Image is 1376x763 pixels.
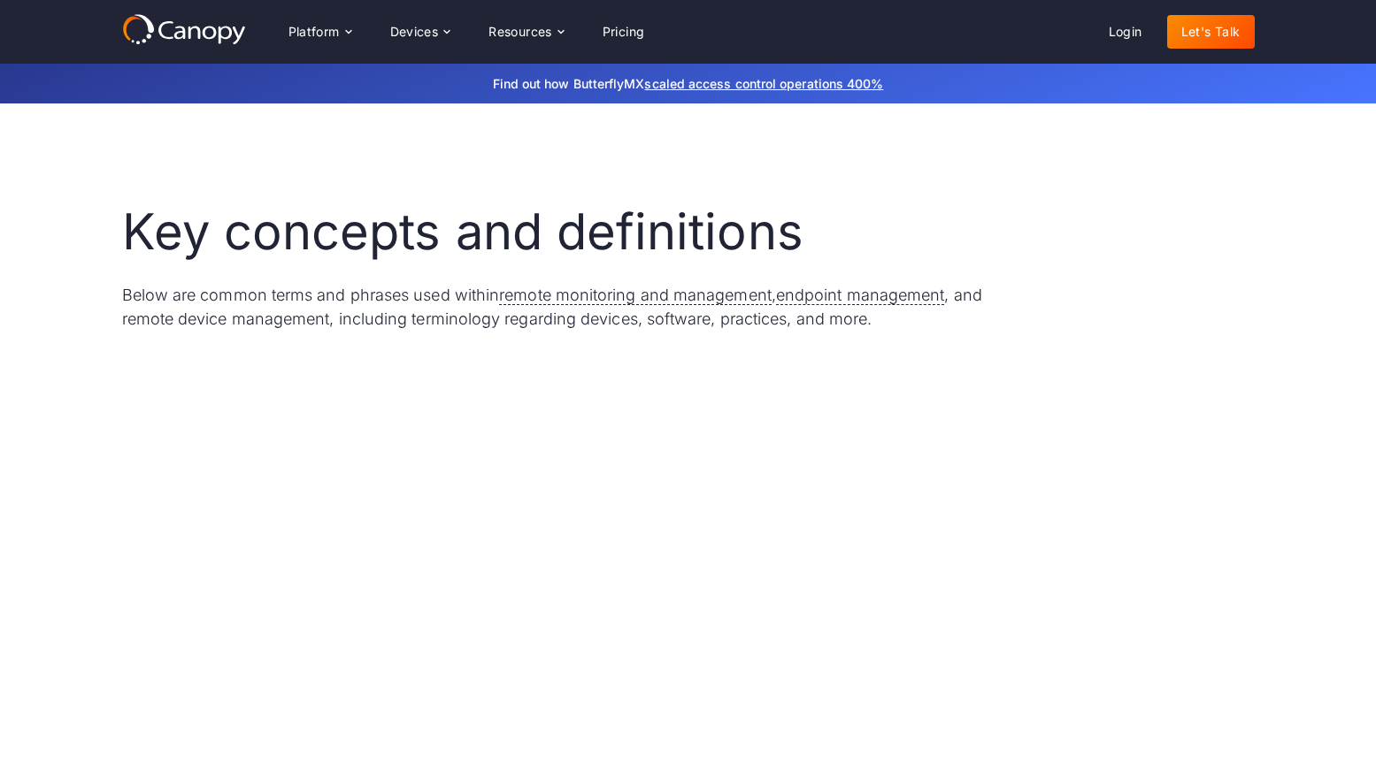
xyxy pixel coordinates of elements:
[530,507,558,537] span: Y
[255,74,1122,93] p: Find out how ButterflyMX
[552,462,578,492] a: L
[264,704,416,723] a: Connected products
[459,704,625,723] a: Connected Restaurant
[122,644,1255,681] h2: C
[570,507,597,537] span: Z
[588,15,659,49] a: Pricing
[214,507,243,537] a: Q
[447,507,480,537] span: W
[175,462,203,492] span: B
[136,417,264,441] p: Browse by letter
[368,507,397,537] a: U
[1167,15,1255,49] a: Let's Talk
[1095,15,1157,49] a: Login
[376,14,465,50] div: Devices
[406,462,435,492] span: H
[513,462,541,492] a: K
[330,507,357,537] a: T
[366,462,396,492] span: G
[213,462,242,492] a: C
[288,26,340,38] div: Platform
[644,76,883,91] a: scaled access control operations 400%
[136,507,165,537] span: O
[588,462,620,492] a: M
[491,507,519,537] span: X
[390,26,439,38] div: Devices
[136,462,165,492] span: A
[776,286,945,305] span: endpoint management
[274,14,365,50] div: Platform
[408,507,436,537] a: V
[477,462,503,492] span: J
[122,283,1028,331] p: Below are common terms and phrases used within , , and remote device management, including termin...
[292,462,319,492] a: E
[488,26,552,38] div: Resources
[667,704,771,723] a: Custom Alerts
[329,462,356,492] a: F
[122,202,1028,262] h1: Key concepts and definitions
[292,507,319,537] a: S
[254,507,281,537] a: R
[631,462,660,492] span: N
[253,462,281,492] a: D
[176,507,204,537] a: P
[446,462,466,492] span: I
[499,286,772,305] span: remote monitoring and management
[474,14,577,50] div: Resources
[122,704,222,723] a: Card Readers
